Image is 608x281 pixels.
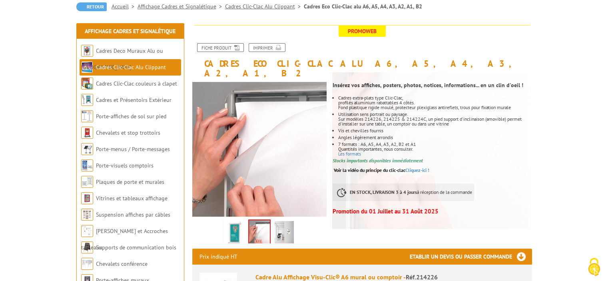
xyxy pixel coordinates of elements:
[580,254,608,281] button: Cookies (fenêtre modale)
[112,3,138,10] a: Accueil
[96,260,148,267] a: Chevalets conférence
[96,80,177,87] a: Cadres Clic-Clac couleurs à clapet
[81,258,93,270] img: Chevalets conférence
[81,78,93,90] img: Cadres Clic-Clac couleurs à clapet
[81,176,93,188] img: Plaques de porte et murales
[81,159,93,171] img: Porte-visuels comptoirs
[192,82,327,217] img: cadre_alu_affichage_visu_clic_a6_a5_a4_a3_a2_a1_b2_214226_214225_214224c_214224_214223_214222_214...
[249,220,270,245] img: cadre_alu_affichage_visu_clic_a6_a5_a4_a3_a2_a1_b2_214226_214225_214224c_214224_214223_214222_214...
[406,273,438,281] span: Réf.214226
[81,143,93,155] img: Porte-menus / Porte-messages
[96,145,170,153] a: Porte-menus / Porte-messages
[81,94,93,106] img: Cadres et Présentoirs Extérieur
[81,110,93,122] img: Porte-affiches de sol sur pied
[197,43,244,52] a: Fiche produit
[96,64,166,71] a: Cadres Clic-Clac Alu Clippant
[339,26,386,37] span: Promoweb
[81,227,168,251] a: [PERSON_NAME] et Accroches tableaux
[96,96,171,104] a: Cadres et Présentoirs Extérieur
[96,195,167,202] a: Vitrines et tableaux affichage
[81,127,93,139] img: Chevalets et stop trottoirs
[76,2,107,11] a: Retour
[275,221,294,246] img: cadre_clic_clac_214226.jpg
[85,28,175,35] a: Affichage Cadres et Signalétique
[249,43,285,52] a: Imprimer
[81,47,163,71] a: Cadres Deco Muraux Alu ou [GEOGRAPHIC_DATA]
[81,45,93,57] img: Cadres Deco Muraux Alu ou Bois
[96,244,176,251] a: Supports de communication bois
[304,2,422,10] li: Cadres Eco Clic-Clac alu A6, A5, A4, A3, A2, A1, B2
[81,209,93,221] img: Suspension affiches par câbles
[96,178,164,185] a: Plaques de porte et murales
[584,257,604,277] img: Cookies (fenêtre modale)
[138,3,225,10] a: Affichage Cadres et Signalétique
[199,249,237,265] p: Prix indiqué HT
[96,162,153,169] a: Porte-visuels comptoirs
[81,192,93,204] img: Vitrines et tableaux affichage
[410,249,532,265] h3: Etablir un devis ou passer commande
[225,3,304,10] a: Cadres Clic-Clac Alu Clippant
[225,221,244,246] img: cadres_aluminium_clic_clac_214226_4.jpg
[96,211,170,218] a: Suspension affiches par câbles
[96,129,160,136] a: Chevalets et stop trottoirs
[96,113,166,120] a: Porte-affiches de sol sur pied
[81,225,93,237] img: Cimaises et Accroches tableaux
